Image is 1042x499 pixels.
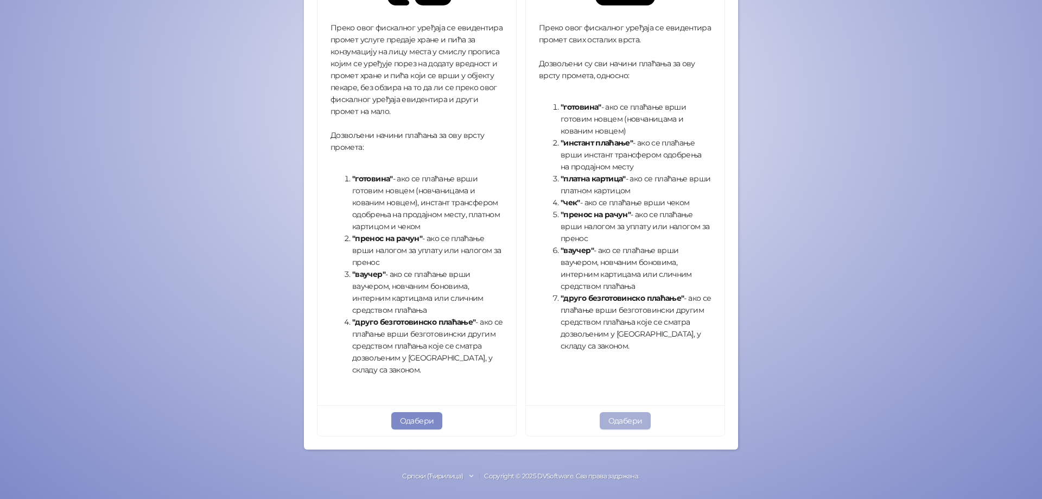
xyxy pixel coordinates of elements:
button: Одабери [391,412,443,429]
li: - ако се плаћање врши налогом за уплату или налогом за пренос [561,209,711,244]
li: - ако се плаћање врши безготовински другим средством плаћања које се сматра дозвољеним у [GEOGRAP... [561,292,711,352]
strong: "пренос на рачун" [561,210,631,219]
strong: "пренос на рачун" [352,233,422,243]
li: - ако се плаћање врши ваучером, новчаним боновима, интерним картицама или сличним средством плаћања [561,244,711,292]
li: - ако се плаћање врши чеком [561,197,711,209]
li: - ако се плаћање врши безготовински другим средством плаћања које се сматра дозвољеним у [GEOGRAP... [352,316,503,376]
li: - ако се плаћање врши инстант трансфером одобрења на продајном месту [561,137,711,173]
li: - ако се плаћање врши готовим новцем (новчаницама и кованим новцем), инстант трансфером одобрења ... [352,173,503,232]
div: Српски (Ћирилица) [402,471,463,482]
div: Преко овог фискалног уређаја се евидентира промет свих осталих врста. Дозвољени су сви начини пла... [539,22,711,359]
strong: "готовина" [561,102,601,112]
button: Одабери [600,412,651,429]
div: Преко овог фискалног уређаја се евидентира промет услуге предаје хране и пића за конзумацију на л... [331,22,503,383]
strong: "платна картица" [561,174,626,184]
li: - ако се плаћање врши платном картицом [561,173,711,197]
strong: "готовина" [352,174,393,184]
strong: "друго безготовинско плаћање" [561,293,684,303]
li: - ако се плаћање врши налогом за уплату или налогом за пренос [352,232,503,268]
strong: "ваучер" [352,269,385,279]
strong: "ваучер" [561,245,594,255]
strong: "друго безготовинско плаћање" [352,317,475,327]
strong: "чек" [561,198,580,207]
li: - ако се плаћање врши ваучером, новчаним боновима, интерним картицама или сличним средством плаћања [352,268,503,316]
strong: "инстант плаћање" [561,138,633,148]
li: - ако се плаћање врши готовим новцем (новчаницама и кованим новцем) [561,101,711,137]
